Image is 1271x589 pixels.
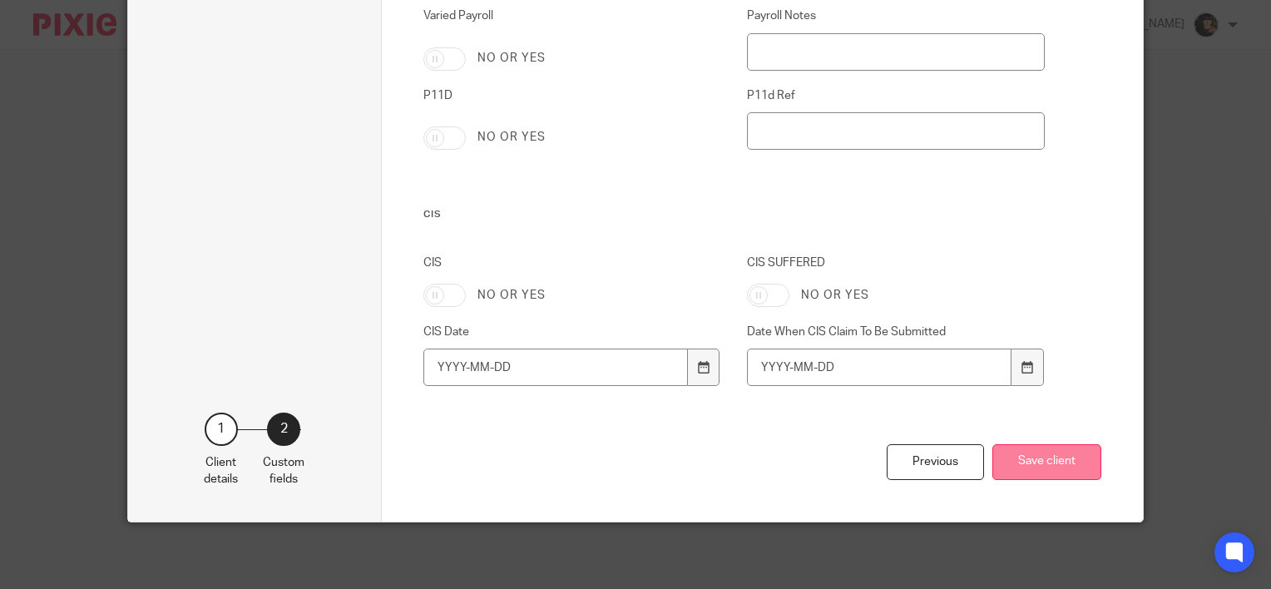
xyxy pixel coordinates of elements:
[992,444,1101,480] button: Save client
[747,349,1011,386] input: YYYY-MM-DD
[747,255,1045,271] label: CIS SUFFERED
[204,454,238,488] p: Client details
[423,349,688,386] input: YYYY-MM-DD
[747,7,1045,24] label: Payroll Notes
[423,255,721,271] label: CIS
[477,287,546,304] label: No or yes
[423,87,721,114] label: P11D
[747,87,1045,104] label: P11d Ref
[267,413,300,446] div: 2
[477,50,546,67] label: No or yes
[887,444,984,480] div: Previous
[205,413,238,446] div: 1
[423,324,721,340] label: CIS Date
[423,208,1045,221] h3: CIS
[477,129,546,146] label: No or yes
[747,324,1045,340] label: Date When CIS Claim To Be Submitted
[423,7,721,34] label: Varied Payroll
[263,454,304,488] p: Custom fields
[801,287,869,304] label: No or yes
